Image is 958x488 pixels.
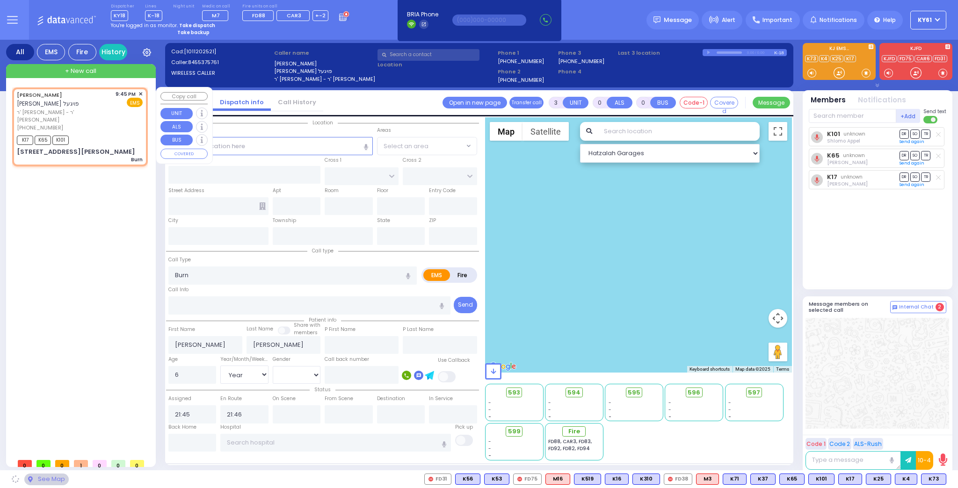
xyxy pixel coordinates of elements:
label: State [377,217,390,224]
label: [PERSON_NAME] פויגעל [274,67,374,75]
span: 0 [18,460,32,467]
label: Location [377,61,495,69]
span: TR [921,151,930,160]
img: comment-alt.png [893,305,897,310]
label: Lines [145,4,162,9]
label: ר' [PERSON_NAME] - ר' [PERSON_NAME] [274,75,374,83]
span: TR [921,129,930,138]
a: K65 [827,152,840,159]
span: BRIA Phone [407,10,438,19]
button: 10-4 [916,451,933,470]
label: Night unit [173,4,194,9]
span: unknown [841,173,863,180]
label: Assigned [168,395,191,402]
label: Fire units on call [242,4,329,9]
button: Members [811,95,846,106]
span: Location [308,119,338,126]
span: Message [664,15,692,25]
span: ✕ [138,90,143,98]
h5: Message members on selected call [809,301,890,313]
label: WIRELESS CALLER [171,69,271,77]
div: K56 [455,474,480,485]
small: Share with [294,322,320,329]
label: P Last Name [403,326,434,333]
button: ALS [607,97,632,108]
a: K101 [827,130,840,137]
span: TR [921,172,930,181]
input: Search hospital [220,434,451,452]
label: KJ EMS... [803,46,876,53]
div: BLS [779,474,805,485]
label: [PHONE_NUMBER] [498,57,544,65]
input: Search a contact [377,49,479,61]
button: Internal Chat 2 [890,301,946,313]
label: KJFD [879,46,952,53]
span: 0 [93,460,107,467]
label: [PHONE_NUMBER] [558,57,604,65]
span: - [488,438,491,445]
input: Search location here [168,137,373,155]
label: In Service [429,395,453,402]
a: Send again [900,139,924,144]
button: UNIT [160,108,193,119]
span: 599 [508,427,521,436]
span: SO [910,151,920,160]
span: 0 [36,460,51,467]
img: message.svg [653,16,660,23]
button: Code 1 [806,438,827,450]
button: Map camera controls [769,309,787,328]
span: 596 [688,388,700,397]
span: - [609,399,611,406]
label: Turn off text [923,115,938,124]
span: K65 [35,136,51,145]
label: Destination [377,395,405,402]
span: DR [900,172,909,181]
label: [PERSON_NAME] [274,60,374,68]
span: - [668,413,671,420]
div: K71 [723,474,747,485]
a: FD75 [898,55,914,62]
span: - [548,399,551,406]
div: Year/Month/Week/Day [220,356,269,363]
label: Fire [450,269,476,281]
button: Notifications [858,95,906,106]
div: BLS [632,474,660,485]
div: BLS [808,474,835,485]
div: BLS [895,474,917,485]
span: KY61 [918,16,932,24]
div: All [6,44,34,60]
div: ALS [696,474,719,485]
span: DR [900,151,909,160]
div: K-18 [774,49,787,56]
div: BLS [866,474,891,485]
div: BLS [838,474,862,485]
span: +-2 [315,12,326,19]
label: First Name [168,326,195,333]
div: FD88, CAR3, FD83, FD92, FD82, FD94 [548,438,600,452]
div: Fire [68,44,96,60]
label: Caller: [171,58,271,66]
label: [PHONE_NUMBER] [498,76,544,83]
span: - [548,413,551,420]
div: BLS [455,474,480,485]
div: EMS [37,44,65,60]
span: Phone 4 [558,68,615,76]
span: KY18 [111,10,128,21]
label: Call Info [168,286,189,294]
span: [PERSON_NAME] פויגעל [17,100,79,108]
label: Last Name [247,325,273,333]
span: M7 [212,12,220,19]
label: Street Address [168,187,204,194]
span: [PHONE_NUMBER] [17,124,63,131]
button: COVERED [160,149,208,159]
span: Yoel Ekstein [827,180,868,187]
span: DR [900,129,909,138]
span: FD88 [252,12,265,19]
label: EMS [423,269,450,281]
button: Code-1 [680,97,708,108]
div: M16 [545,474,570,485]
div: K53 [484,474,509,485]
label: ZIP [429,217,436,224]
div: K37 [750,474,776,485]
label: Cross 1 [325,157,341,164]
